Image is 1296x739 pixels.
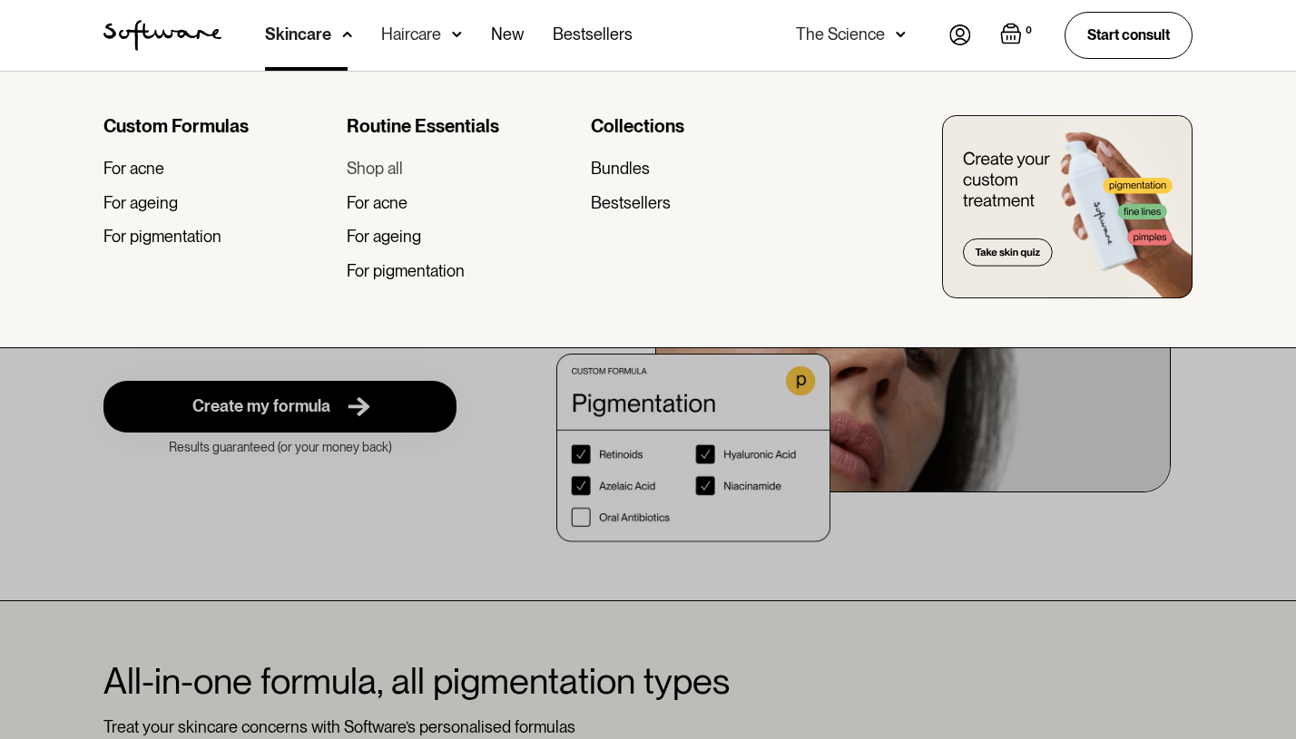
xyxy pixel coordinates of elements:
[381,25,441,44] div: Haircare
[591,159,650,179] div: Bundles
[103,227,221,247] div: For pigmentation
[265,25,331,44] div: Skincare
[347,159,575,179] a: Shop all
[591,193,671,213] div: Bestsellers
[103,227,332,247] a: For pigmentation
[103,193,332,213] a: For ageing
[1065,12,1193,58] a: Start consult
[347,227,421,247] div: For ageing
[896,25,906,44] img: arrow down
[103,115,332,137] div: Custom Formulas
[103,159,332,179] a: For acne
[103,159,164,179] div: For acne
[452,25,462,44] img: arrow down
[347,159,403,179] div: Shop all
[347,193,407,213] div: For acne
[103,193,178,213] div: For ageing
[1022,23,1036,39] div: 0
[591,115,820,137] div: Collections
[347,261,465,281] div: For pigmentation
[103,20,221,51] a: home
[347,115,575,137] div: Routine Essentials
[347,227,575,247] a: For ageing
[591,159,820,179] a: Bundles
[347,261,575,281] a: For pigmentation
[591,193,820,213] a: Bestsellers
[942,115,1193,298] img: create you custom treatment bottle
[103,20,221,51] img: Software Logo
[1000,23,1036,48] a: Open empty cart
[347,193,575,213] a: For acne
[342,25,352,44] img: arrow down
[796,25,885,44] div: The Science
